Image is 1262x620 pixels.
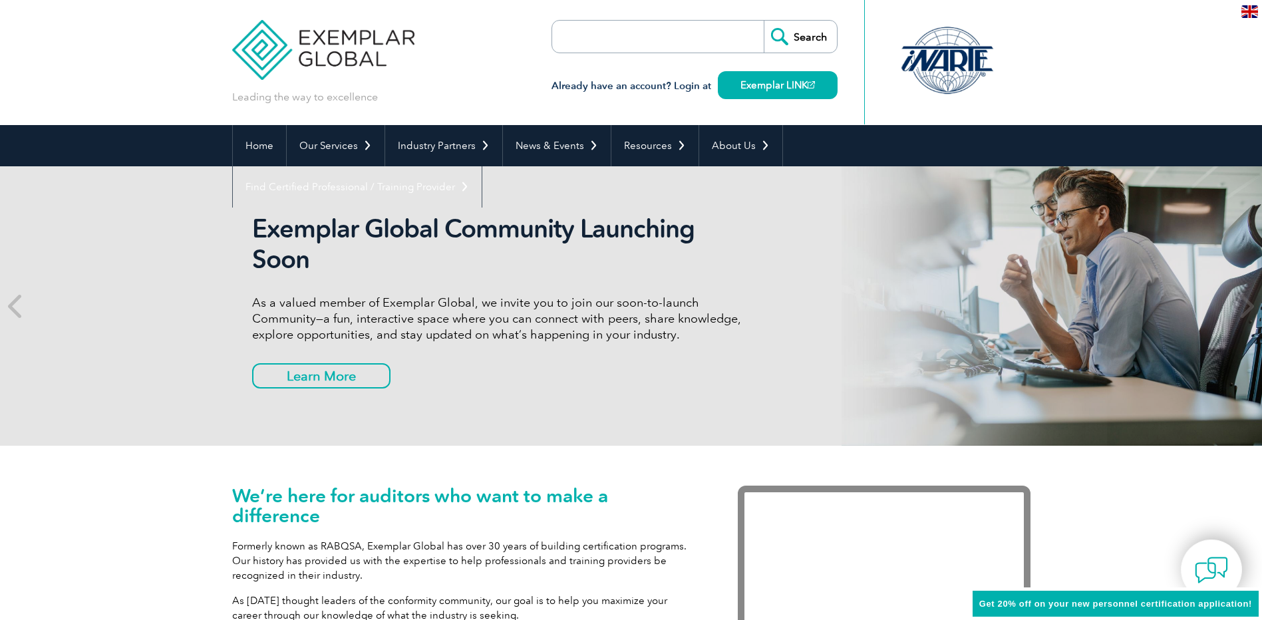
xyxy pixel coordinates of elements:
[552,78,838,94] h3: Already have an account? Login at
[764,21,837,53] input: Search
[979,599,1252,609] span: Get 20% off on your new personnel certification application!
[232,539,698,583] p: Formerly known as RABQSA, Exemplar Global has over 30 years of building certification programs. O...
[808,81,815,88] img: open_square.png
[252,363,391,388] a: Learn More
[233,166,482,208] a: Find Certified Professional / Training Provider
[699,125,782,166] a: About Us
[503,125,611,166] a: News & Events
[1241,5,1258,18] img: en
[252,214,751,275] h2: Exemplar Global Community Launching Soon
[233,125,286,166] a: Home
[252,295,751,343] p: As a valued member of Exemplar Global, we invite you to join our soon-to-launch Community—a fun, ...
[718,71,838,99] a: Exemplar LINK
[287,125,385,166] a: Our Services
[1195,553,1228,587] img: contact-chat.png
[385,125,502,166] a: Industry Partners
[232,486,698,526] h1: We’re here for auditors who want to make a difference
[232,90,378,104] p: Leading the way to excellence
[611,125,699,166] a: Resources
